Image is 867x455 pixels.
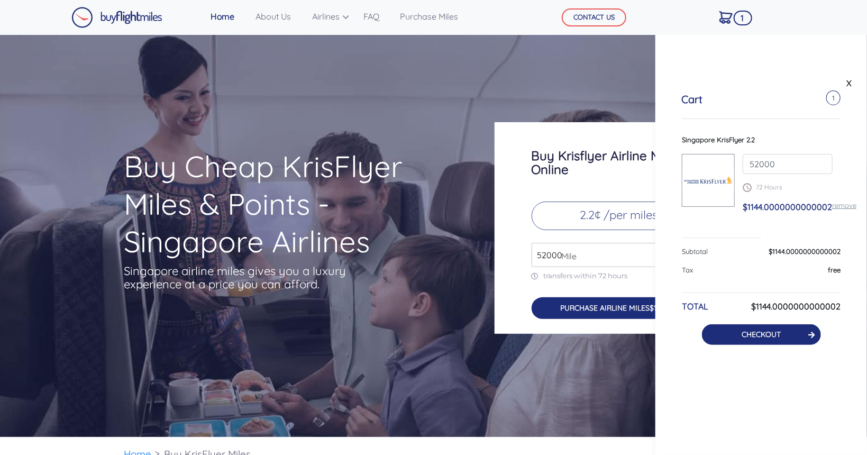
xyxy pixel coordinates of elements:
span: $1144.0000000000002 [743,202,832,212]
a: 1 [715,6,737,28]
a: Buy Flight Miles Logo [71,4,162,31]
img: schedule.png [743,183,752,192]
a: remove [832,201,856,210]
a: About Us [252,6,296,27]
p: 72 Hours [743,183,833,192]
span: 1 [734,11,752,25]
a: X [844,75,854,91]
button: PURCHASE AIRLINE MILES$1144.00 [532,297,706,319]
span: Tax [682,266,693,274]
h1: Buy Cheap KrisFlyer Miles & Points - Singapore Airlines [124,148,453,260]
p: transfers within 72 hours [532,271,706,280]
span: Singapore KrisFlyer 2.2 [682,135,755,144]
img: Buy Flight Miles Logo [71,7,162,28]
span: $1144.00 [650,303,677,313]
span: free [828,266,841,274]
a: FAQ [359,6,384,27]
p: 2.2¢ /per miles [532,202,706,230]
h6: TOTAL [682,302,708,312]
h6: $1144.0000000000002 [751,302,841,312]
img: Cart [719,11,733,24]
span: Subtotal [682,247,708,256]
span: $1144.0000000000002 [769,247,841,256]
h3: Buy Krisflyer Airline Miles Online [532,149,706,176]
p: Singapore airline miles gives you a luxury experience at a price you can afford. [124,265,362,291]
img: Singapore-KrisFlyer.png [682,169,734,192]
button: CONTACT US [562,8,626,26]
span: 1 [826,90,841,105]
h5: Cart [682,93,703,106]
a: Purchase Miles [396,6,463,27]
button: CHECKOUT [702,324,821,345]
span: Mile [556,250,577,262]
a: CHECKOUT [742,330,781,339]
a: Home [206,6,239,27]
a: Airlines [308,6,346,27]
